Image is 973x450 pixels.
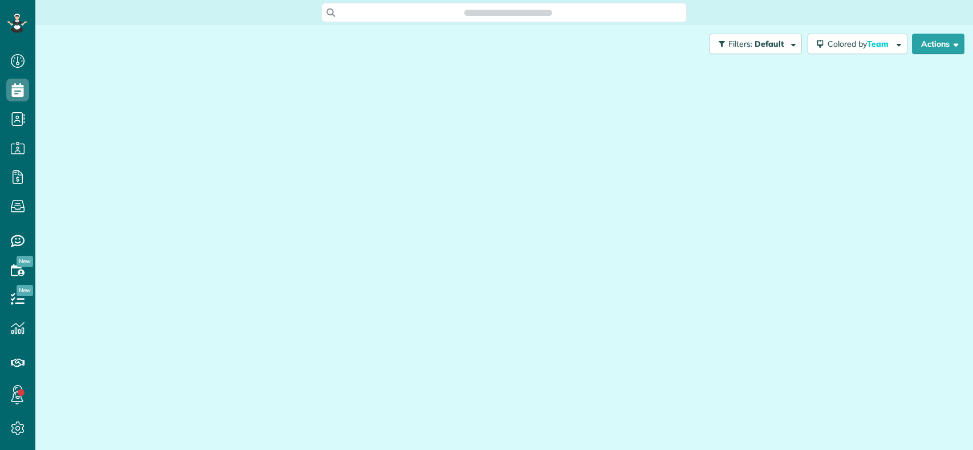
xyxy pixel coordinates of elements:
[808,34,907,54] button: Colored byTeam
[828,39,893,49] span: Colored by
[755,39,785,49] span: Default
[710,34,802,54] button: Filters: Default
[17,256,33,267] span: New
[912,34,964,54] button: Actions
[728,39,752,49] span: Filters:
[867,39,890,49] span: Team
[17,285,33,296] span: New
[476,7,540,18] span: Search ZenMaid…
[704,34,802,54] a: Filters: Default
